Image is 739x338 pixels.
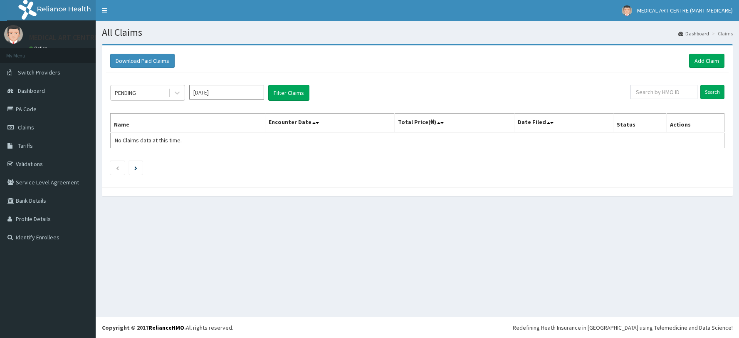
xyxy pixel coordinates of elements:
button: Filter Claims [268,85,309,101]
h1: All Claims [102,27,733,38]
strong: Copyright © 2017 . [102,324,186,331]
a: Next page [134,164,137,171]
th: Name [111,114,265,133]
span: Dashboard [18,87,45,94]
input: Search by HMO ID [630,85,697,99]
th: Date Filed [514,114,613,133]
a: RelianceHMO [148,324,184,331]
span: No Claims data at this time. [115,137,182,144]
th: Status [613,114,666,133]
input: Select Month and Year [189,85,264,100]
a: Online [29,45,49,51]
a: Previous page [116,164,119,171]
a: Dashboard [678,30,709,37]
th: Actions [667,114,724,133]
div: PENDING [115,89,136,97]
button: Download Paid Claims [110,54,175,68]
li: Claims [710,30,733,37]
span: Claims [18,124,34,131]
th: Encounter Date [265,114,394,133]
span: Switch Providers [18,69,60,76]
div: Redefining Heath Insurance in [GEOGRAPHIC_DATA] using Telemedicine and Data Science! [513,323,733,332]
a: Add Claim [689,54,724,68]
input: Search [700,85,724,99]
img: User Image [4,25,23,44]
th: Total Price(₦) [394,114,514,133]
img: User Image [622,5,632,16]
span: Tariffs [18,142,33,149]
span: MEDICAL ART CENTRE (MART MEDICARE) [637,7,733,14]
footer: All rights reserved. [96,317,739,338]
p: MEDICAL ART CENTRE (MART MEDICARE) [29,34,156,41]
